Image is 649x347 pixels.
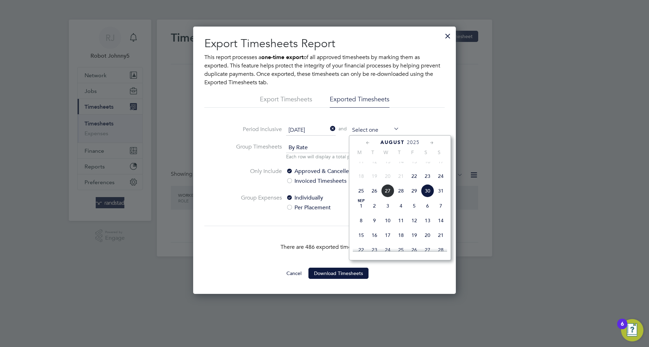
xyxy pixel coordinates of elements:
span: T [393,149,406,156]
span: 26 [408,243,421,256]
span: 4 [394,199,408,212]
label: Approved & Cancelled Timesheets [286,167,403,175]
span: 26 [368,184,381,197]
span: 20 [381,169,394,183]
h2: Export Timesheets Report [204,36,445,51]
span: 27 [421,243,434,256]
span: T [366,149,379,156]
span: 18 [394,229,408,242]
span: 3 [381,199,394,212]
span: 15 [355,229,368,242]
span: 15 [408,155,421,168]
span: 27 [381,184,394,197]
span: 25 [394,243,408,256]
p: Each row will display a total per rate per worker [286,153,391,160]
input: Select one [350,125,399,136]
span: S [419,149,432,156]
span: 19 [368,169,381,183]
label: Group Timesheets [229,143,282,159]
button: Open Resource Center, 6 new notifications [621,319,643,341]
span: Sep [355,199,368,203]
span: 21 [434,229,447,242]
label: Period Inclusive [229,125,282,134]
span: 14 [394,155,408,168]
span: 16 [368,229,381,242]
span: 11 [355,155,368,168]
span: 22 [408,169,421,183]
b: one-time export [261,54,304,60]
li: Export Timesheets [260,95,312,108]
label: Invoiced Timesheets [286,177,403,185]
span: 24 [381,243,394,256]
span: 11 [394,214,408,227]
span: 18 [355,169,368,183]
label: Only Include [229,167,282,185]
span: 25 [355,184,368,197]
span: 2 [368,199,381,212]
div: 6 [621,324,624,333]
span: By Rate [286,143,355,153]
span: 8 [355,214,368,227]
p: There are 486 exported timesheets. [204,243,445,251]
span: 16 [421,155,434,168]
span: 13 [381,155,394,168]
span: 21 [394,169,408,183]
span: 13 [421,214,434,227]
button: Cancel [281,268,307,279]
span: 17 [434,155,447,168]
span: 1 [355,199,368,212]
span: 24 [434,169,447,183]
span: August [380,139,404,145]
span: 22 [355,243,368,256]
span: 12 [368,155,381,168]
span: 30 [421,184,434,197]
li: Exported Timesheets [330,95,389,108]
span: 2025 [407,139,420,145]
span: 28 [434,243,447,256]
label: Per Placement [286,203,403,212]
span: W [379,149,393,156]
span: 9 [368,214,381,227]
p: This report processes a of all approved timesheets by marking them as exported. This feature help... [204,53,445,87]
span: M [353,149,366,156]
span: 6 [421,199,434,212]
span: 29 [408,184,421,197]
span: 20 [421,229,434,242]
span: 5 [408,199,421,212]
span: 14 [434,214,447,227]
button: Download Timesheets [308,268,369,279]
label: Individually [286,194,403,202]
span: 12 [408,214,421,227]
span: 23 [368,243,381,256]
span: 31 [434,184,447,197]
span: S [432,149,446,156]
label: Group Expenses [229,194,282,212]
span: 28 [394,184,408,197]
span: F [406,149,419,156]
span: 7 [434,199,447,212]
span: 23 [421,169,434,183]
span: 10 [381,214,394,227]
span: and [336,125,350,136]
span: 19 [408,229,421,242]
input: Select one [286,125,336,136]
span: 17 [381,229,394,242]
